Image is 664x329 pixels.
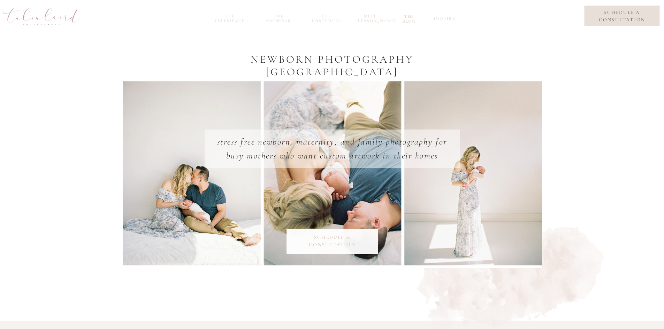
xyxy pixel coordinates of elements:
p: stress free newborn, maternity, and family photography for busy mothers who want custom artwork i... [213,135,451,163]
a: the Artwork [262,14,296,22]
a: schedule a consultation [590,9,654,23]
a: the blog [398,14,420,22]
a: inquire [434,16,453,24]
a: schedule a consultation [293,234,372,246]
a: meet [PERSON_NAME] [357,14,384,22]
a: the experience [211,14,249,22]
a: the portfolio [310,14,343,22]
h1: Newborn Photography [GEOGRAPHIC_DATA] [193,53,472,80]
